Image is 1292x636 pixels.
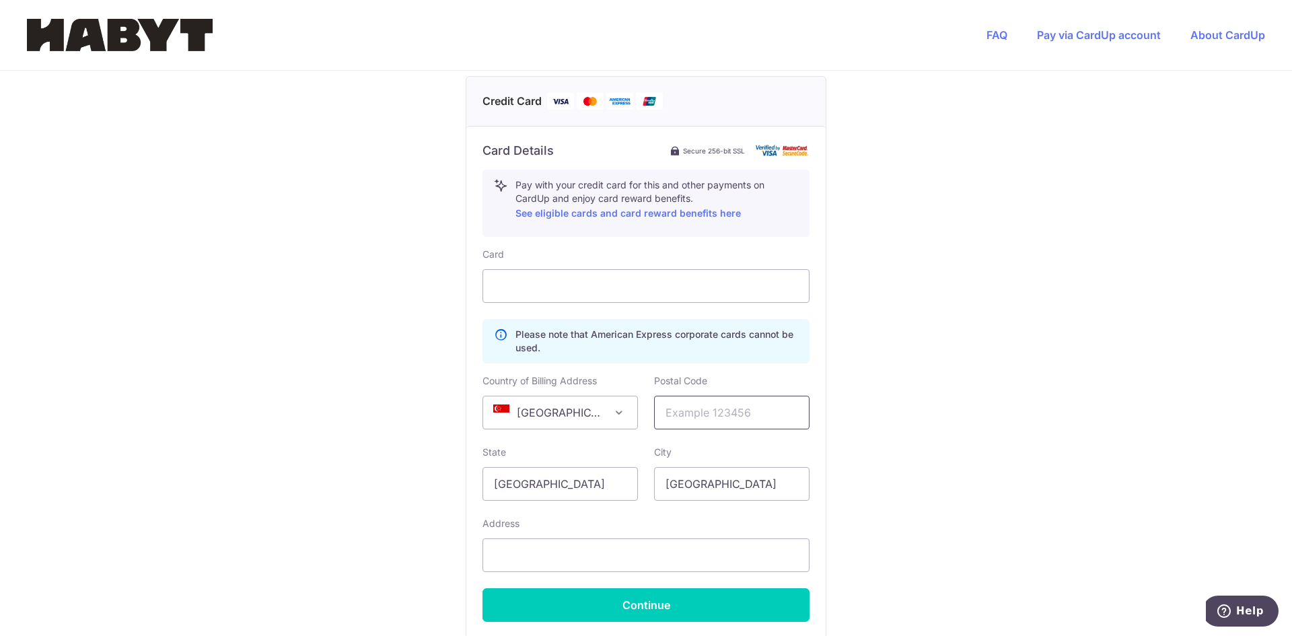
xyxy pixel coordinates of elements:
a: FAQ [986,28,1007,42]
p: Pay with your credit card for this and other payments on CardUp and enjoy card reward benefits. [515,178,798,221]
label: Postal Code [654,374,707,388]
label: State [482,446,506,459]
button: Continue [482,588,810,622]
span: Singapore [483,396,637,429]
img: Mastercard [577,93,604,110]
a: See eligible cards and card reward benefits here [515,207,741,219]
label: City [654,446,672,459]
iframe: Secure card payment input frame [494,278,798,294]
h6: Card Details [482,143,554,159]
a: About CardUp [1190,28,1265,42]
span: Credit Card [482,93,542,110]
img: card secure [756,145,810,156]
label: Country of Billing Address [482,374,597,388]
img: Union Pay [636,93,663,110]
img: Visa [547,93,574,110]
label: Card [482,248,504,261]
iframe: Opens a widget where you can find more information [1206,596,1279,629]
img: American Express [606,93,633,110]
input: Example 123456 [654,396,810,429]
a: Pay via CardUp account [1037,28,1161,42]
span: Secure 256-bit SSL [683,145,745,156]
span: Singapore [482,396,638,429]
p: Please note that American Express corporate cards cannot be used. [515,328,798,355]
label: Address [482,517,519,530]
